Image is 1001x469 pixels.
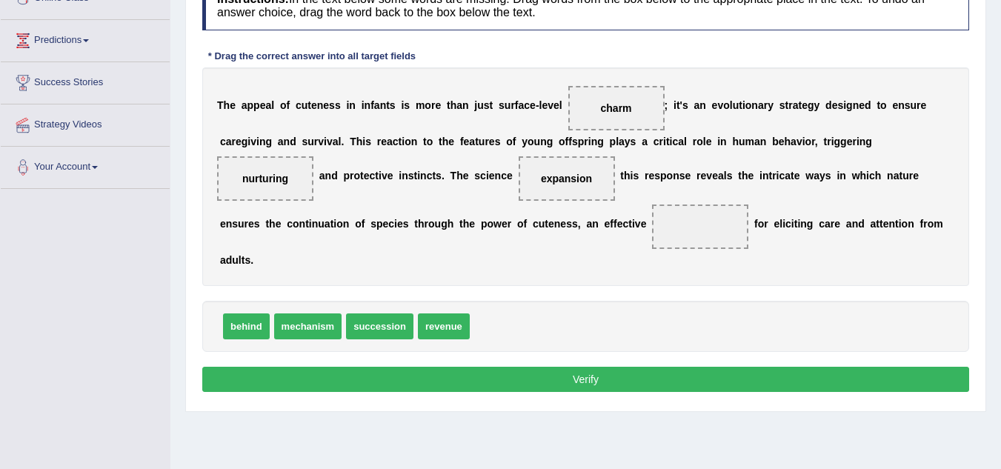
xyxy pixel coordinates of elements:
[490,99,493,111] b: t
[693,136,696,147] b: r
[477,99,484,111] b: u
[660,170,667,182] b: p
[329,99,335,111] b: s
[247,136,250,147] b: i
[666,136,670,147] b: t
[401,99,404,111] b: i
[456,170,463,182] b: h
[909,170,913,182] b: r
[853,99,859,111] b: n
[785,136,791,147] b: h
[839,170,846,182] b: n
[513,136,516,147] b: f
[541,173,592,184] span: expansion
[652,204,748,249] span: Drop target
[524,99,530,111] b: c
[869,170,875,182] b: c
[427,170,433,182] b: c
[474,170,480,182] b: s
[793,99,799,111] b: a
[815,136,818,147] b: ,
[824,136,828,147] b: t
[296,99,302,111] b: c
[325,170,332,182] b: n
[386,99,390,111] b: t
[519,156,615,201] span: Drop target
[642,136,648,147] b: a
[432,170,436,182] b: t
[284,136,290,147] b: n
[420,170,427,182] b: n
[302,136,307,147] b: s
[542,99,548,111] b: e
[672,136,678,147] b: c
[399,136,402,147] b: t
[547,136,553,147] b: g
[819,170,825,182] b: y
[703,136,706,147] b: l
[423,136,427,147] b: t
[718,170,724,182] b: a
[236,136,242,147] b: e
[388,170,393,182] b: e
[402,136,405,147] b: i
[559,136,565,147] b: o
[484,99,490,111] b: s
[448,136,454,147] b: e
[377,136,381,147] b: r
[676,99,680,111] b: t
[319,170,325,182] b: a
[911,99,917,111] b: u
[349,99,356,111] b: n
[825,170,831,182] b: s
[217,99,224,111] b: T
[231,136,235,147] b: r
[370,170,376,182] b: c
[1,62,170,99] a: Success Stories
[230,99,236,111] b: e
[894,170,899,182] b: a
[899,170,902,182] b: t
[390,99,396,111] b: s
[745,99,752,111] b: o
[463,170,469,182] b: e
[732,136,739,147] b: h
[865,99,871,111] b: d
[507,170,513,182] b: e
[381,136,387,147] b: e
[633,170,639,182] b: s
[837,99,843,111] b: s
[645,170,648,182] b: r
[399,170,402,182] b: i
[362,99,365,111] b: i
[680,99,682,111] b: '
[250,136,256,147] b: v
[499,99,505,111] b: s
[380,99,387,111] b: n
[486,170,489,182] b: i
[866,170,869,182] b: i
[720,136,727,147] b: n
[905,99,911,111] b: s
[416,99,425,111] b: m
[469,136,475,147] b: a
[717,136,720,147] b: i
[331,170,338,182] b: d
[648,170,654,182] b: e
[723,99,730,111] b: o
[685,170,691,182] b: e
[226,136,232,147] b: a
[814,99,819,111] b: y
[1,147,170,184] a: Your Account
[425,99,431,111] b: o
[324,136,327,147] b: i
[779,170,785,182] b: c
[431,99,435,111] b: r
[501,170,507,182] b: c
[748,170,754,182] b: e
[318,136,324,147] b: v
[511,99,514,111] b: r
[625,136,631,147] b: y
[730,99,733,111] b: l
[921,99,927,111] b: e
